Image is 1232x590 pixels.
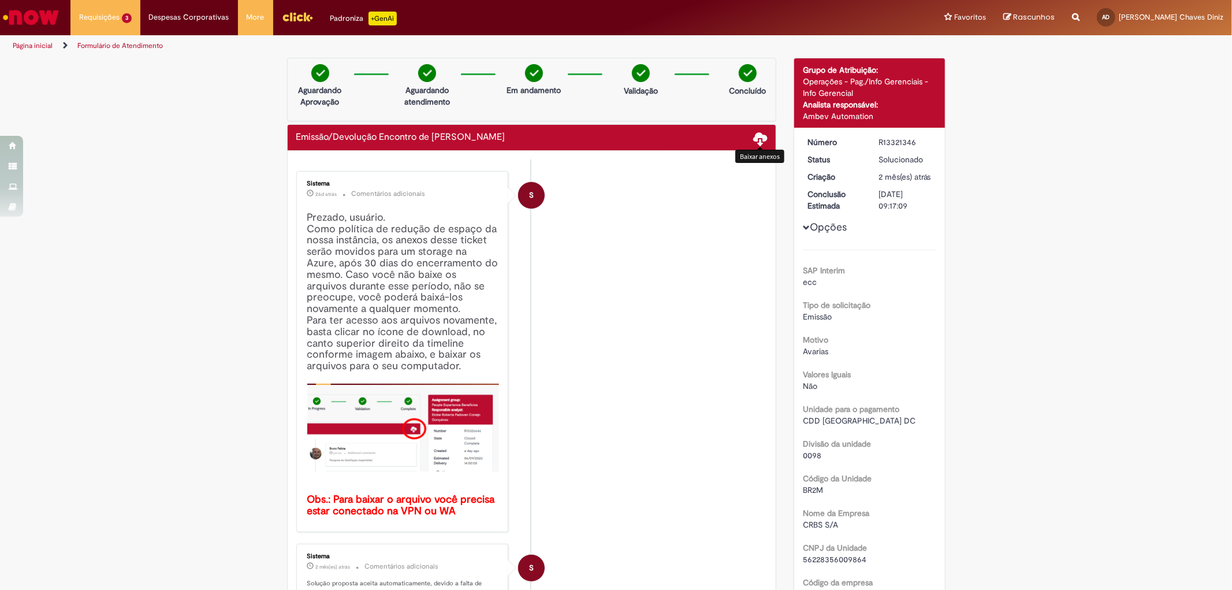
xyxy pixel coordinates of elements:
b: Motivo [803,335,828,345]
span: Avarias [803,346,828,357]
p: Aguardando Aprovação [292,84,348,107]
img: check-circle-green.png [418,64,436,82]
b: Código da Unidade [803,473,872,484]
div: [DATE] 09:17:09 [879,188,932,211]
img: check-circle-green.png [632,64,650,82]
dt: Criação [799,171,870,183]
span: Favoritos [954,12,986,23]
p: Aguardando atendimento [399,84,455,107]
span: [PERSON_NAME] Chaves Diniz [1119,12,1223,22]
span: BR2M [803,485,823,495]
div: Grupo de Atribuição: [803,64,936,76]
span: AD [1103,13,1110,21]
p: +GenAi [369,12,397,25]
span: 26d atrás [316,191,337,198]
p: Em andamento [507,84,561,96]
div: System [518,182,545,209]
div: Sistema [307,180,500,187]
span: Não [803,381,817,391]
h2: Emissão/Devolução Encontro de Contas Fornecedor Histórico de tíquete [296,132,505,143]
img: check-circle-green.png [525,64,543,82]
ul: Trilhas de página [9,35,813,57]
dt: Status [799,154,870,165]
span: S [529,181,534,209]
a: Rascunhos [1003,12,1055,23]
span: 2 mês(es) atrás [316,563,351,570]
small: Comentários adicionais [365,562,439,572]
span: Requisições [79,12,120,23]
div: System [518,555,545,581]
img: click_logo_yellow_360x200.png [282,8,313,25]
b: Obs.: Para baixar o arquivo você precisa estar conectado na VPN ou WA [307,493,498,518]
span: 3 [122,13,132,23]
a: Página inicial [13,41,53,50]
span: CRBS S/A [803,520,838,530]
div: Padroniza [330,12,397,25]
span: 0098 [803,450,821,461]
img: ServiceNow [1,6,61,29]
div: Ambev Automation [803,110,936,122]
span: More [247,12,265,23]
span: CDD [GEOGRAPHIC_DATA] DC [803,415,915,426]
img: check-circle-green.png [311,64,329,82]
dt: Conclusão Estimada [799,188,870,211]
small: Comentários adicionais [352,189,426,199]
span: Emissão [803,311,832,322]
img: check-circle-green.png [739,64,757,82]
div: Operações - Pag./Info Gerenciais - Info Gerencial [803,76,936,99]
span: 56228356009864 [803,554,866,565]
p: Validação [624,85,658,97]
b: Código da empresa [803,577,873,588]
span: Rascunhos [1013,12,1055,23]
p: Concluído [729,85,766,97]
b: Divisão da unidade [803,439,871,449]
img: x_mdbda_azure_blob.picture2.png [307,384,500,472]
dt: Número [799,136,870,148]
time: 04/08/2025 16:00:03 [316,563,351,570]
b: Tipo de solicitação [803,300,870,310]
div: Sistema [307,553,500,560]
span: 2 mês(es) atrás [879,172,931,182]
span: S [529,554,534,582]
time: 24/07/2025 15:57:14 [879,172,931,182]
div: Analista responsável: [803,99,936,110]
b: Unidade para o pagamento [803,404,899,414]
span: Despesas Corporativas [149,12,229,23]
b: SAP Interim [803,265,845,276]
b: Nome da Empresa [803,508,869,518]
div: Solucionado [879,154,932,165]
div: Baixar anexos [735,150,784,163]
b: Valores Iguais [803,369,851,380]
a: Formulário de Atendimento [77,41,163,50]
span: ecc [803,277,817,287]
div: 24/07/2025 15:57:14 [879,171,932,183]
b: CNPJ da Unidade [803,543,867,553]
time: 04/09/2025 02:01:56 [316,191,337,198]
h4: Prezado, usuário. Como política de redução de espaço da nossa instância, os anexos desse ticket s... [307,212,500,517]
div: R13321346 [879,136,932,148]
